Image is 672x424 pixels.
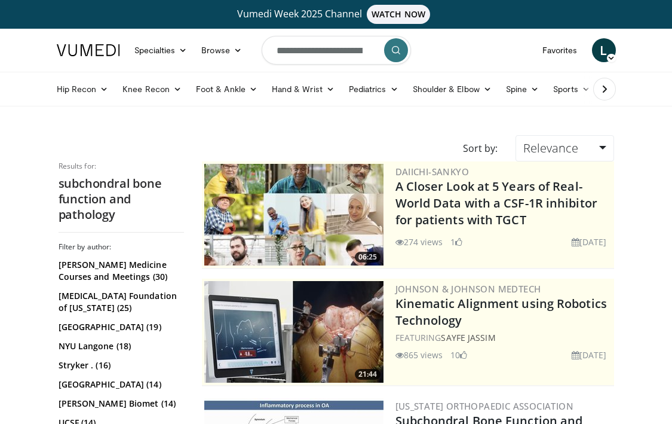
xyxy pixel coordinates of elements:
li: 274 views [395,236,443,248]
li: [DATE] [572,349,607,361]
a: Pediatrics [342,77,406,101]
li: 10 [450,349,467,361]
a: [GEOGRAPHIC_DATA] (14) [59,379,181,391]
a: A Closer Look at 5 Years of Real-World Data with a CSF-1R inhibitor for patients with TGCT [395,178,597,228]
a: Foot & Ankle [189,77,265,101]
a: Stryker . (16) [59,359,181,371]
a: 21:44 [204,281,383,383]
a: Vumedi Week 2025 ChannelWATCH NOW [50,5,623,24]
a: 06:25 [204,164,383,266]
a: [PERSON_NAME] Biomet (14) [59,398,181,410]
a: [PERSON_NAME] Medicine Courses and Meetings (30) [59,259,181,283]
span: Relevance [523,140,578,156]
p: Results for: [59,161,184,171]
a: Daiichi-Sankyo [395,166,470,178]
a: Specialties [127,38,195,62]
a: Shoulder & Elbow [406,77,499,101]
div: FEATURING [395,331,612,344]
a: Favorites [535,38,585,62]
img: VuMedi Logo [57,44,120,56]
h2: subchondral bone function and pathology [59,176,184,222]
a: Hip Recon [50,77,116,101]
span: WATCH NOW [367,5,430,24]
a: NYU Langone (18) [59,340,181,352]
a: Johnson & Johnson MedTech [395,283,541,295]
a: [GEOGRAPHIC_DATA] (19) [59,321,181,333]
a: Kinematic Alignment using Robotics Technology [395,295,607,328]
a: L [592,38,616,62]
a: Hand & Wrist [265,77,342,101]
div: Sort by: [454,135,507,161]
a: [US_STATE] Orthopaedic Association [395,400,574,412]
span: 06:25 [355,252,381,263]
a: Sports [546,77,597,101]
li: [DATE] [572,236,607,248]
a: Knee Recon [115,77,189,101]
a: Spine [499,77,546,101]
a: [MEDICAL_DATA] Foundation of [US_STATE] (25) [59,290,181,314]
img: 93c22cae-14d1-47f0-9e4a-a244e824b022.png.300x170_q85_crop-smart_upscale.jpg [204,164,383,266]
a: Browse [194,38,249,62]
span: 21:44 [355,369,381,380]
h3: Filter by author: [59,242,184,252]
a: Relevance [515,135,613,161]
img: 85482610-0380-4aae-aa4a-4a9be0c1a4f1.300x170_q85_crop-smart_upscale.jpg [204,281,383,383]
input: Search topics, interventions [262,36,411,65]
li: 865 views [395,349,443,361]
li: 1 [450,236,462,248]
a: Sayfe Jassim [441,332,495,343]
